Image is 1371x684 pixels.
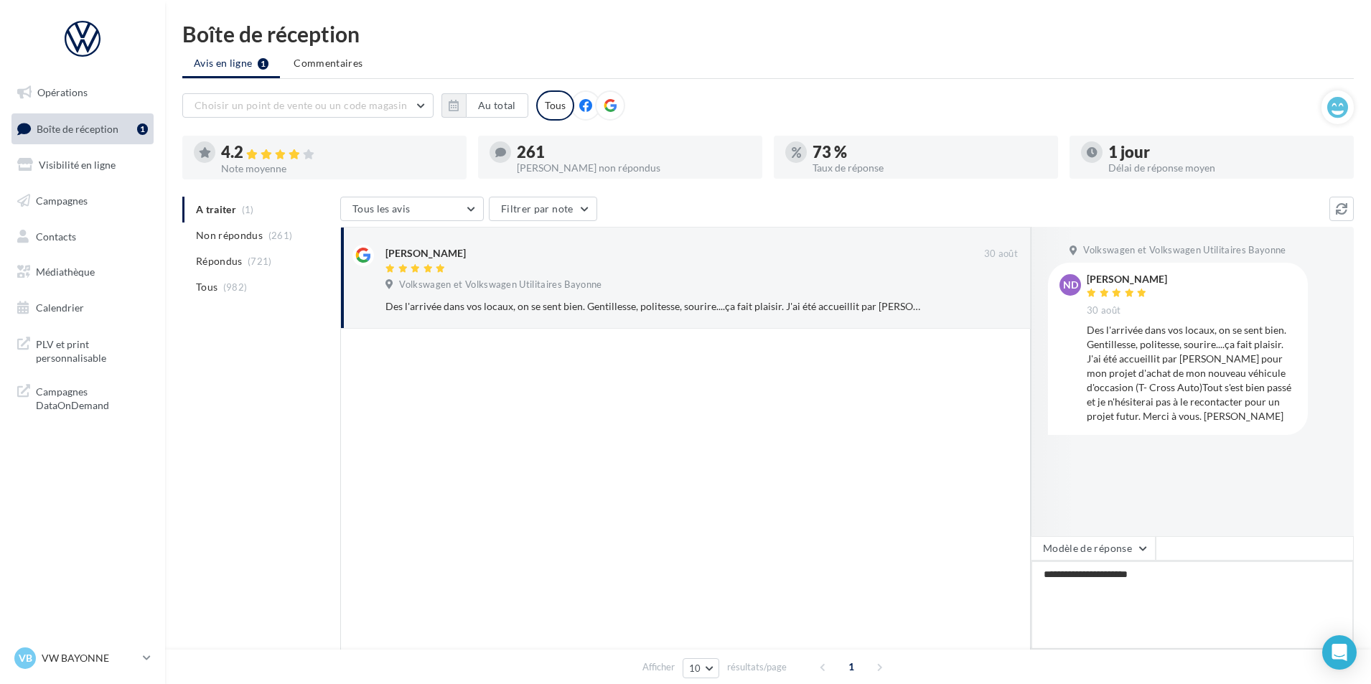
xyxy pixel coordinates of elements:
[9,329,156,371] a: PLV et print personnalisable
[642,660,675,674] span: Afficher
[1322,635,1357,670] div: Open Intercom Messenger
[221,144,455,161] div: 4.2
[1108,144,1342,160] div: 1 jour
[727,660,787,674] span: résultats/page
[385,299,925,314] div: Des l'arrivée dans vos locaux, on se sent bien. Gentillesse, politesse, sourire....ça fait plaisi...
[1083,244,1286,257] span: Volkswagen et Volkswagen Utilitaires Bayonne
[1087,274,1167,284] div: [PERSON_NAME]
[441,93,528,118] button: Au total
[37,86,88,98] span: Opérations
[268,230,293,241] span: (261)
[683,658,719,678] button: 10
[9,257,156,287] a: Médiathèque
[9,222,156,252] a: Contacts
[517,163,751,173] div: [PERSON_NAME] non répondus
[340,197,484,221] button: Tous les avis
[36,334,148,365] span: PLV et print personnalisable
[137,123,148,135] div: 1
[489,197,597,221] button: Filtrer par note
[1063,278,1078,292] span: nD
[352,202,411,215] span: Tous les avis
[42,651,137,665] p: VW BAYONNE
[984,248,1018,261] span: 30 août
[36,301,84,314] span: Calendrier
[385,246,466,261] div: [PERSON_NAME]
[195,99,407,111] span: Choisir un point de vente ou un code magasin
[9,293,156,323] a: Calendrier
[689,662,701,674] span: 10
[19,651,32,665] span: VB
[36,382,148,413] span: Campagnes DataOnDemand
[9,113,156,144] a: Boîte de réception1
[9,376,156,418] a: Campagnes DataOnDemand
[9,150,156,180] a: Visibilité en ligne
[221,164,455,174] div: Note moyenne
[1087,323,1296,423] div: Des l'arrivée dans vos locaux, on se sent bien. Gentillesse, politesse, sourire....ça fait plaisi...
[840,655,863,678] span: 1
[466,93,528,118] button: Au total
[223,281,248,293] span: (982)
[182,23,1354,44] div: Boîte de réception
[36,195,88,207] span: Campagnes
[36,266,95,278] span: Médiathèque
[813,144,1047,160] div: 73 %
[517,144,751,160] div: 261
[9,78,156,108] a: Opérations
[1108,163,1342,173] div: Délai de réponse moyen
[36,230,76,242] span: Contacts
[9,186,156,216] a: Campagnes
[196,254,243,268] span: Répondus
[11,645,154,672] a: VB VW BAYONNE
[294,56,362,70] span: Commentaires
[1087,304,1120,317] span: 30 août
[1031,536,1156,561] button: Modèle de réponse
[39,159,116,171] span: Visibilité en ligne
[182,93,434,118] button: Choisir un point de vente ou un code magasin
[248,256,272,267] span: (721)
[196,280,217,294] span: Tous
[196,228,263,243] span: Non répondus
[37,122,118,134] span: Boîte de réception
[813,163,1047,173] div: Taux de réponse
[399,278,602,291] span: Volkswagen et Volkswagen Utilitaires Bayonne
[536,90,574,121] div: Tous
